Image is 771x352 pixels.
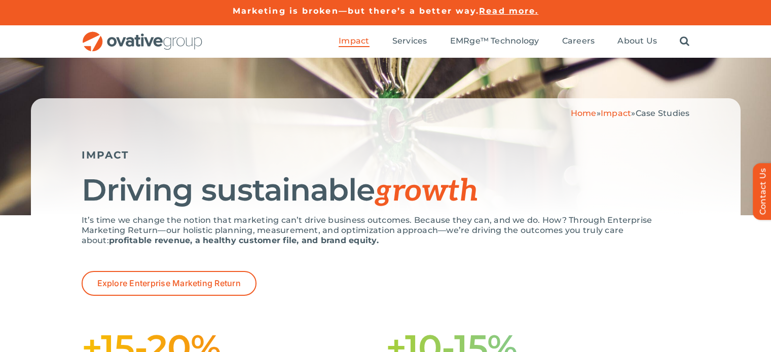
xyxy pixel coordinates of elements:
[601,108,631,118] a: Impact
[450,36,539,46] span: EMRge™ Technology
[392,36,427,47] a: Services
[636,108,690,118] span: Case Studies
[375,173,478,210] span: growth
[617,36,657,47] a: About Us
[680,36,689,47] a: Search
[392,36,427,46] span: Services
[339,36,369,46] span: Impact
[339,36,369,47] a: Impact
[571,108,597,118] a: Home
[479,6,538,16] a: Read more.
[82,215,690,246] p: It’s time we change the notion that marketing can’t drive business outcomes. Because they can, an...
[450,36,539,47] a: EMRge™ Technology
[97,279,241,288] span: Explore Enterprise Marketing Return
[82,271,256,296] a: Explore Enterprise Marketing Return
[82,149,690,161] h5: IMPACT
[339,25,689,58] nav: Menu
[562,36,595,46] span: Careers
[562,36,595,47] a: Careers
[571,108,690,118] span: » »
[233,6,480,16] a: Marketing is broken—but there’s a better way.
[617,36,657,46] span: About Us
[82,174,690,208] h1: Driving sustainable
[109,236,379,245] strong: profitable revenue, a healthy customer file, and brand equity.
[82,30,203,40] a: OG_Full_horizontal_RGB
